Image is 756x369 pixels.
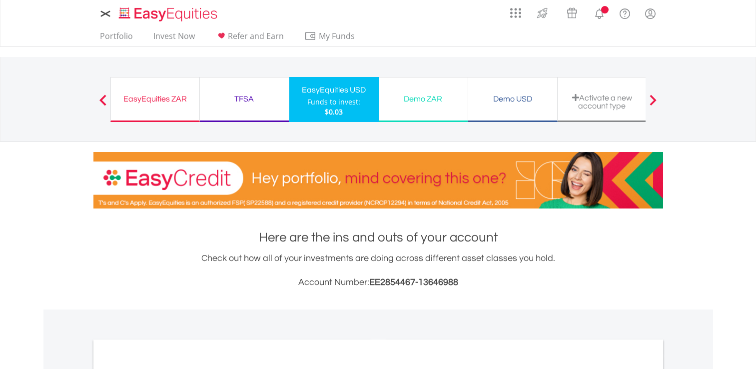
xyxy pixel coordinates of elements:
div: EasyEquities ZAR [117,92,193,106]
img: thrive-v2.svg [534,5,551,21]
a: Invest Now [149,31,199,46]
span: Refer and Earn [228,30,284,41]
a: FAQ's and Support [612,2,638,22]
a: My Profile [638,2,663,24]
a: Portfolio [96,31,137,46]
span: EE2854467-13646988 [369,277,458,287]
img: EasyEquities_Logo.png [117,6,221,22]
div: Demo ZAR [385,92,462,106]
img: grid-menu-icon.svg [510,7,521,18]
div: EasyEquities USD [295,83,373,97]
a: Home page [115,2,221,22]
h1: Here are the ins and outs of your account [93,228,663,246]
div: Activate a new account type [564,93,641,110]
a: Notifications [587,2,612,22]
span: $0.03 [325,107,343,116]
div: Check out how all of your investments are doing across different asset classes you hold. [93,251,663,289]
div: Funds to invest: [307,97,360,107]
a: Refer and Earn [211,31,288,46]
h3: Account Number: [93,275,663,289]
img: EasyCredit Promotion Banner [93,152,663,208]
div: Demo USD [474,92,551,106]
a: Vouchers [557,2,587,21]
a: AppsGrid [504,2,528,18]
img: vouchers-v2.svg [564,5,580,21]
span: My Funds [304,29,370,42]
div: TFSA [206,92,283,106]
